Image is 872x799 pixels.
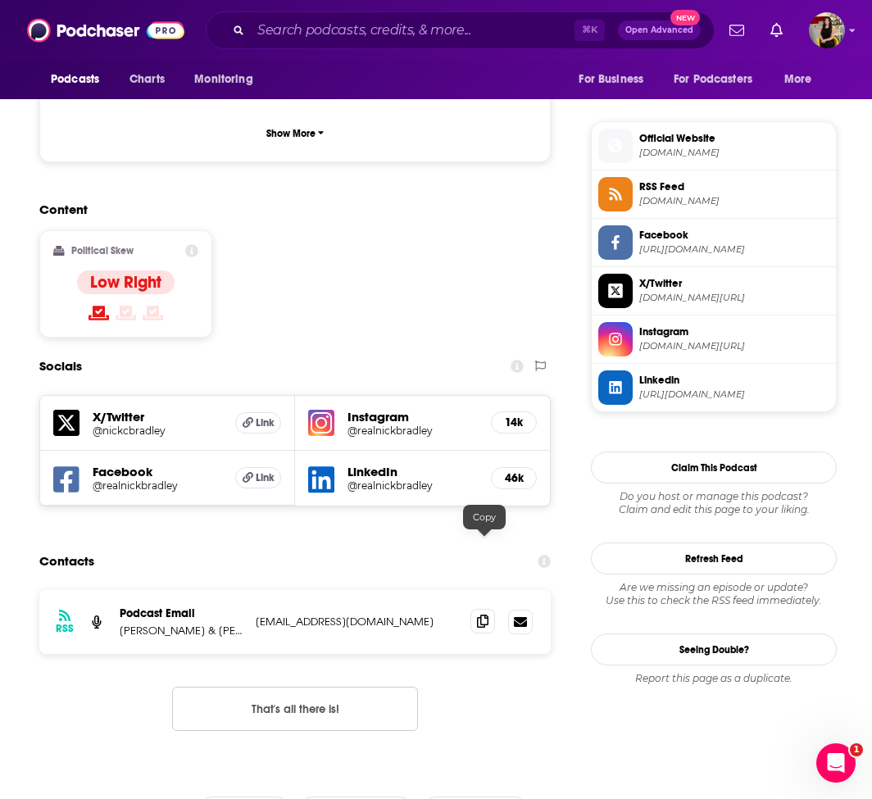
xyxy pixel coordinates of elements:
[256,416,275,429] span: Link
[591,543,837,574] button: Refresh Feed
[567,64,664,95] button: open menu
[591,581,837,607] div: Are we missing an episode or update? Use this to check the RSS feed immediately.
[39,351,82,382] h2: Socials
[591,490,837,516] div: Claim and edit this page to your liking.
[639,325,829,339] span: Instagram
[505,471,523,485] h5: 46k
[809,12,845,48] img: User Profile
[663,64,776,95] button: open menu
[598,129,829,163] a: Official Website[DOMAIN_NAME]
[674,68,752,91] span: For Podcasters
[816,743,856,783] iframe: Intercom live chat
[235,412,281,434] a: Link
[670,10,700,25] span: New
[93,409,222,424] h5: X/Twitter
[639,195,829,207] span: omnycontent.com
[784,68,812,91] span: More
[172,687,418,731] button: Nothing here.
[505,415,523,429] h5: 14k
[347,464,478,479] h5: LinkedIn
[308,410,334,436] img: iconImage
[723,16,751,44] a: Show notifications dropdown
[591,672,837,685] div: Report this page as a duplicate.
[639,292,829,304] span: twitter.com/nickcbradley
[639,228,829,243] span: Facebook
[591,490,837,503] span: Do you host or manage this podcast?
[347,409,478,424] h5: Instagram
[850,743,863,756] span: 1
[251,17,575,43] input: Search podcasts, credits, & more...
[639,179,829,194] span: RSS Feed
[809,12,845,48] button: Show profile menu
[53,118,537,148] button: Show More
[39,202,538,217] h2: Content
[639,276,829,291] span: X/Twitter
[235,467,281,488] a: Link
[183,64,274,95] button: open menu
[256,615,457,629] p: [EMAIL_ADDRESS][DOMAIN_NAME]
[93,464,222,479] h5: Facebook
[598,322,829,356] a: Instagram[DOMAIN_NAME][URL]
[129,68,165,91] span: Charts
[639,147,829,159] span: highvalueexit.com
[347,424,478,437] a: @realnickbradley
[93,424,222,437] a: @nickcbradley
[266,128,316,139] p: Show More
[120,624,243,638] p: [PERSON_NAME] & [PERSON_NAME]
[591,452,837,483] button: Claim This Podcast
[618,20,701,40] button: Open AdvancedNew
[625,26,693,34] span: Open Advanced
[591,633,837,665] a: Seeing Double?
[773,64,833,95] button: open menu
[639,131,829,146] span: Official Website
[764,16,789,44] a: Show notifications dropdown
[598,177,829,211] a: RSS Feed[DOMAIN_NAME]
[206,11,715,49] div: Search podcasts, credits, & more...
[194,68,252,91] span: Monitoring
[598,274,829,308] a: X/Twitter[DOMAIN_NAME][URL]
[598,225,829,260] a: Facebook[URL][DOMAIN_NAME]
[90,272,161,293] h4: Low Right
[639,243,829,256] span: https://www.facebook.com/realnickbradley
[575,20,605,41] span: ⌘ K
[93,479,222,492] a: @realnickbradley
[39,64,120,95] button: open menu
[256,471,275,484] span: Link
[579,68,643,91] span: For Business
[639,373,829,388] span: Linkedin
[809,12,845,48] span: Logged in as cassey
[27,15,184,46] img: Podchaser - Follow, Share and Rate Podcasts
[56,622,74,635] h3: RSS
[120,606,243,620] p: Podcast Email
[347,479,478,492] a: @realnickbradley
[119,64,175,95] a: Charts
[639,340,829,352] span: instagram.com/realnickbradley
[463,505,506,529] div: Copy
[51,68,99,91] span: Podcasts
[71,245,134,256] h2: Political Skew
[639,388,829,401] span: https://www.linkedin.com/in/realnickbradley
[598,370,829,405] a: Linkedin[URL][DOMAIN_NAME]
[39,546,94,577] h2: Contacts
